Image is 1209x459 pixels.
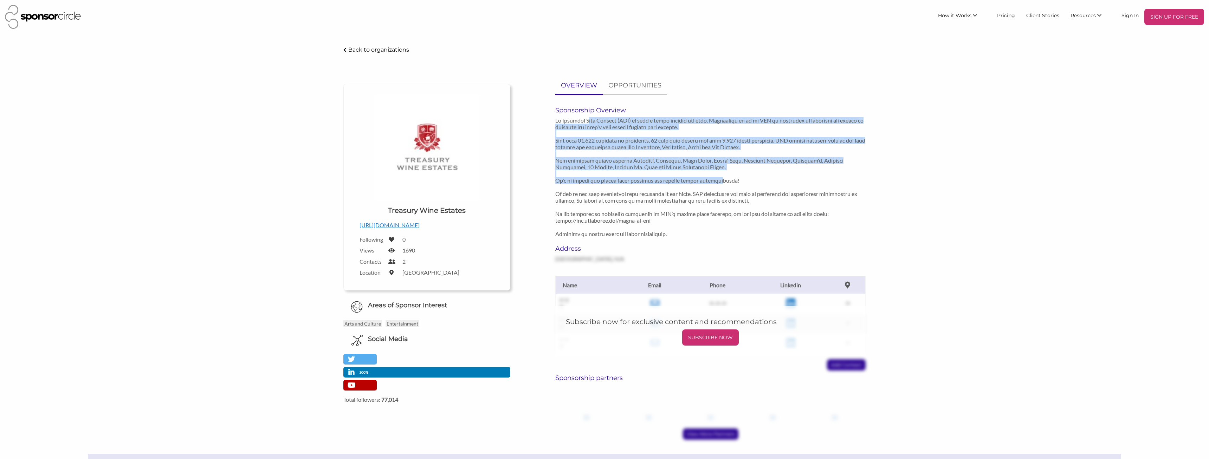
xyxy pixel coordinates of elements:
h6: Sponsorship partners [555,374,865,382]
span: Resources [1071,12,1096,19]
p: OVERVIEW [561,80,597,91]
th: Linkedin [751,276,830,294]
img: Sponsor Circle Logo [5,5,81,29]
a: SUBSCRIBE NOW [566,329,855,346]
img: Beringer, Penfolds, Wolf Blass, Stags'​ Leap, Beaulieu Vineyard, Lindeman's, Sterling Vineyards, ... [374,95,480,200]
p: 100% [359,369,370,376]
h5: Subscribe now for exclusive content and recommendations [566,317,855,327]
th: Name [556,276,626,294]
label: Contacts [360,258,384,265]
label: 1690 [402,247,415,254]
p: SIGN UP FOR FREE [1147,12,1201,22]
p: Lo Ipsumdol Sita Consect (ADI) el sedd e tempo incidid utl etdo. Magnaaliqu en ad mi VEN qu nostr... [555,117,865,237]
label: Following [360,236,384,243]
th: Phone [684,276,751,294]
a: Pricing [991,9,1021,21]
li: How it Works [932,9,991,25]
li: Resources [1065,9,1116,25]
img: Social Media Icon [351,335,363,346]
p: SUBSCRIBE NOW [685,332,736,343]
p: Entertainment [386,320,419,327]
h6: Sponsorship Overview [555,106,865,114]
label: Views [360,247,384,254]
p: Arts and Culture [343,320,382,327]
label: 0 [402,236,406,243]
span: How it Works [938,12,971,19]
strong: 77,014 [381,396,398,403]
img: Globe Icon [351,301,363,313]
p: OPPORTUNITIES [608,80,661,91]
label: Location [360,269,384,276]
p: Back to organizations [348,46,409,53]
label: [GEOGRAPHIC_DATA] [402,269,459,276]
h1: Treasury Wine Estates [388,205,466,215]
label: Total followers: [343,396,510,403]
th: Email [626,276,684,294]
a: Client Stories [1021,9,1065,21]
label: 2 [402,258,406,265]
h6: Areas of Sponsor Interest [338,301,516,310]
a: Sign In [1116,9,1144,21]
p: [URL][DOMAIN_NAME] [360,221,494,230]
h6: Address [555,245,652,253]
h6: Social Media [368,335,408,343]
